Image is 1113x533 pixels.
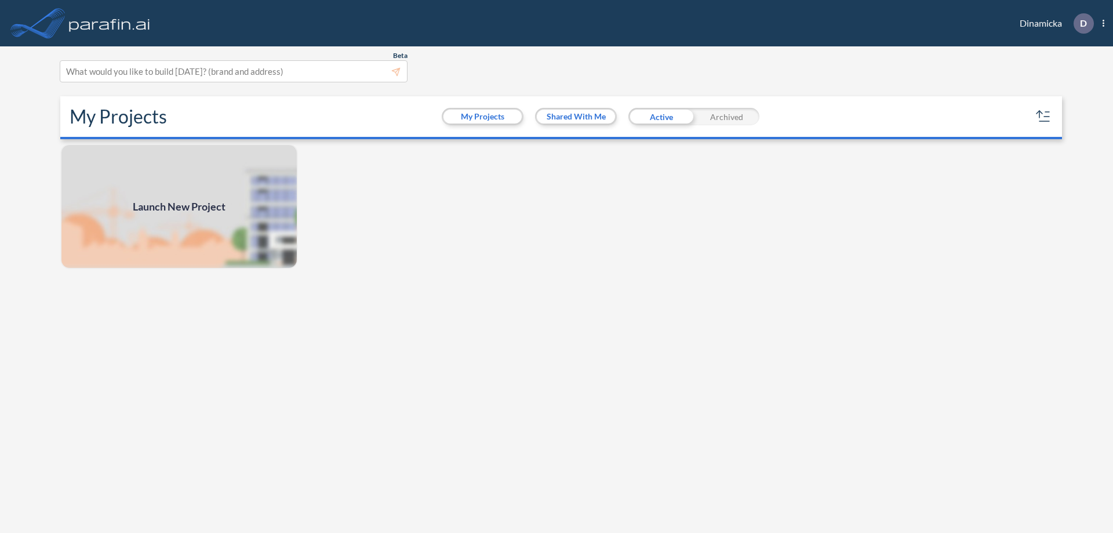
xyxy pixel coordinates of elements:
[628,108,694,125] div: Active
[60,144,298,269] a: Launch New Project
[1080,18,1087,28] p: D
[133,199,225,215] span: Launch New Project
[1034,107,1053,126] button: sort
[443,110,522,124] button: My Projects
[694,108,759,125] div: Archived
[67,12,152,35] img: logo
[537,110,615,124] button: Shared With Me
[1002,13,1104,34] div: Dinamicka
[60,144,298,269] img: add
[393,51,408,60] span: Beta
[70,106,167,128] h2: My Projects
